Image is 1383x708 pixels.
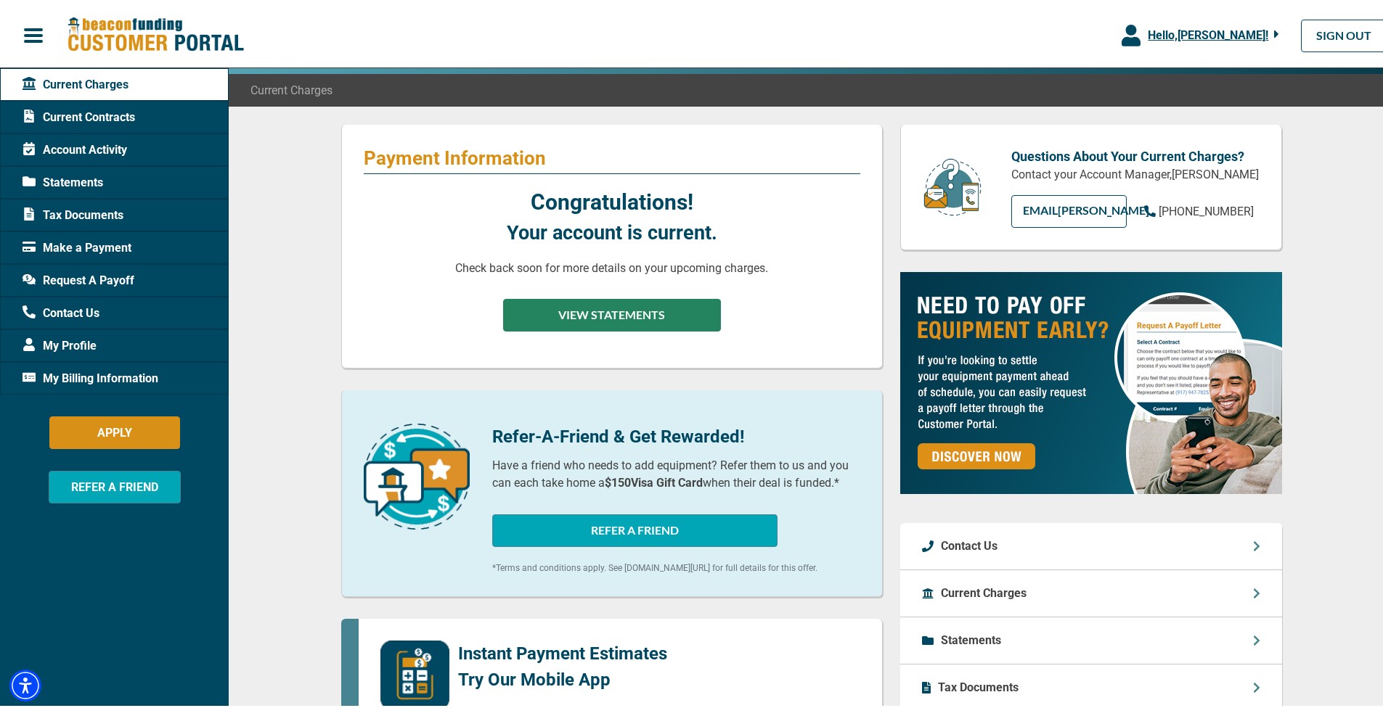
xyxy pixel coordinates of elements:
p: Questions About Your Current Charges? [1011,144,1260,163]
button: VIEW STATEMENTS [503,296,721,329]
img: mobile-app-logo.png [380,638,449,707]
p: Your account is current. [507,215,717,245]
span: Current Charges [250,79,333,96]
span: My Billing Information [23,367,158,384]
p: Check back soon for more details on your upcoming charges. [455,257,768,274]
p: Congratulations! [531,183,693,215]
img: payoff-ad-px.jpg [900,269,1282,491]
span: Make a Payment [23,236,131,254]
p: Tax Documents [938,676,1019,693]
img: refer-a-friend-icon.png [364,421,470,527]
span: Statements [23,171,103,189]
a: EMAIL[PERSON_NAME] [1011,192,1127,225]
button: REFER A FRIEND [49,468,181,501]
p: Have a friend who needs to add equipment? Refer them to us and you can each take home a when thei... [492,454,860,489]
img: Beacon Funding Customer Portal Logo [67,14,244,51]
span: Hello, [PERSON_NAME] ! [1148,25,1268,39]
p: Try Our Mobile App [458,664,667,690]
p: Contact Us [941,535,998,552]
span: Request A Payoff [23,269,134,287]
span: Current Contracts [23,106,135,123]
span: [PHONE_NUMBER] [1159,202,1254,215]
img: customer-service.png [920,155,985,215]
p: Payment Information [364,144,860,167]
button: REFER A FRIEND [492,511,778,544]
a: [PHONE_NUMBER] [1144,200,1254,218]
span: Current Charges [23,73,128,91]
span: Contact Us [23,302,99,319]
p: *Terms and conditions apply. See [DOMAIN_NAME][URL] for full details for this offer. [492,559,860,572]
span: Account Activity [23,139,127,156]
b: $150 Visa Gift Card [605,473,703,487]
p: Instant Payment Estimates [458,638,667,664]
div: Accessibility Menu [9,667,41,699]
span: My Profile [23,334,97,352]
span: Tax Documents [23,204,123,221]
p: Contact your Account Manager, [PERSON_NAME] [1011,163,1260,181]
p: Refer-A-Friend & Get Rewarded! [492,421,860,447]
p: Statements [941,629,1001,646]
p: Current Charges [941,582,1027,599]
button: APPLY [49,413,180,446]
